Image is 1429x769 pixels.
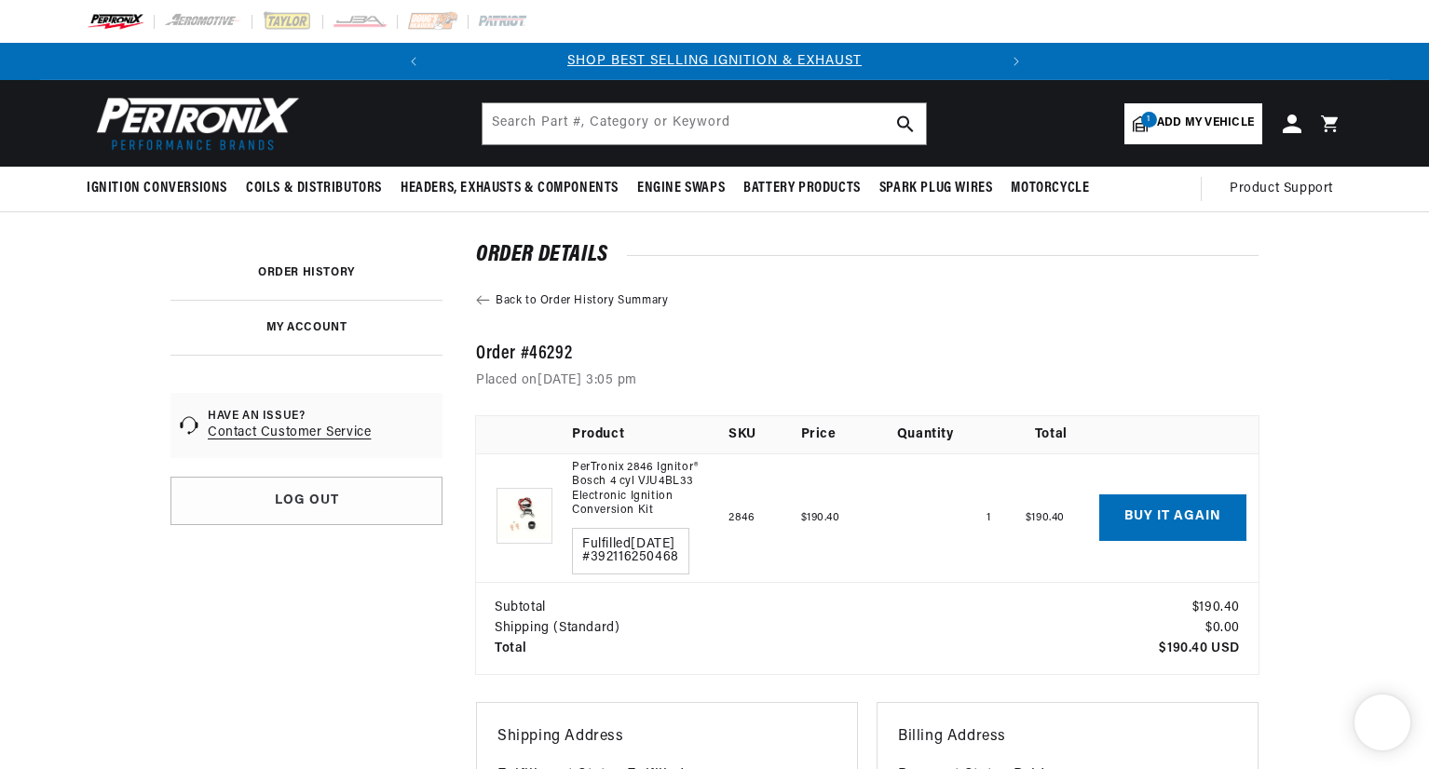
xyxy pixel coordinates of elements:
h1: Order details [476,246,1259,264]
a: Contact Customer Service [208,424,371,442]
td: $0.00 [1003,618,1259,639]
summary: Spark Plug Wires [870,167,1002,210]
span: Spark Plug Wires [879,179,993,198]
h2: Order #46292 [476,346,1259,362]
span: Headers, Exhausts & Components [401,179,619,198]
p: Placed on [476,371,1259,389]
button: Translation missing: en.sections.announcements.next_announcement [998,43,1035,80]
a: PerTronix 2846 Ignitor® Bosch 4 cyl VJU4BL33 Electronic Ignition Conversion Kit [572,461,721,519]
span: Add my vehicle [1157,115,1254,132]
img: Pertronix [87,91,301,155]
span: #392116250468 [582,551,679,564]
span: Engine Swaps [637,179,725,198]
p: Shipping Address [497,725,837,749]
img: PerTronix 2846 Ignitor® Bosch 4 cyl VJU4BL33 Electronic Ignition Conversion Kit [497,488,552,544]
button: Buy it again [1099,494,1246,541]
a: MY ACCOUNT [266,322,347,333]
td: 1 [897,453,1003,583]
summary: Engine Swaps [628,167,734,210]
th: Product [572,416,728,453]
span: $190.40 [801,512,840,523]
summary: Headers, Exhausts & Components [391,167,628,210]
div: HAVE AN ISSUE? [208,409,371,425]
span: Motorcycle [1011,179,1089,198]
td: Shipping (Standard) [476,618,1003,639]
button: Translation missing: en.sections.announcements.previous_announcement [395,43,432,80]
td: $190.40 [1003,582,1259,618]
th: Quantity [897,416,1003,453]
summary: Motorcycle [1001,167,1098,210]
td: Total [476,639,1003,674]
span: Product Support [1230,179,1333,199]
time: [DATE] 3:05 pm [538,373,637,387]
div: 1 of 2 [432,51,998,72]
p: Billing Address [898,725,1237,749]
summary: Battery Products [734,167,870,210]
div: Announcement [432,51,998,72]
summary: Coils & Distributors [237,167,391,210]
span: Battery Products [743,179,861,198]
td: 2846 [728,453,801,583]
th: SKU [728,416,801,453]
time: [DATE] [631,537,675,551]
summary: Product Support [1230,167,1342,211]
slideshow-component: Translation missing: en.sections.announcements.announcement_bar [40,43,1389,80]
a: ORDER HISTORY [258,267,355,278]
a: Back to Order History Summary [476,293,1259,309]
a: SHOP BEST SELLING IGNITION & EXHAUST [567,54,862,68]
td: Subtotal [476,582,1003,618]
summary: Ignition Conversions [87,167,237,210]
span: Ignition Conversions [87,179,227,198]
th: Total [1003,416,1099,453]
input: Search Part #, Category or Keyword [483,103,926,144]
td: $190.40 USD [1003,639,1259,674]
button: search button [885,103,926,144]
td: $190.40 [1003,453,1099,583]
th: Price [801,416,897,453]
a: Log out [170,477,442,525]
span: 1 [1141,112,1157,128]
span: Fulfilled [582,538,679,551]
span: Coils & Distributors [246,179,382,198]
a: 1Add my vehicle [1124,103,1262,144]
